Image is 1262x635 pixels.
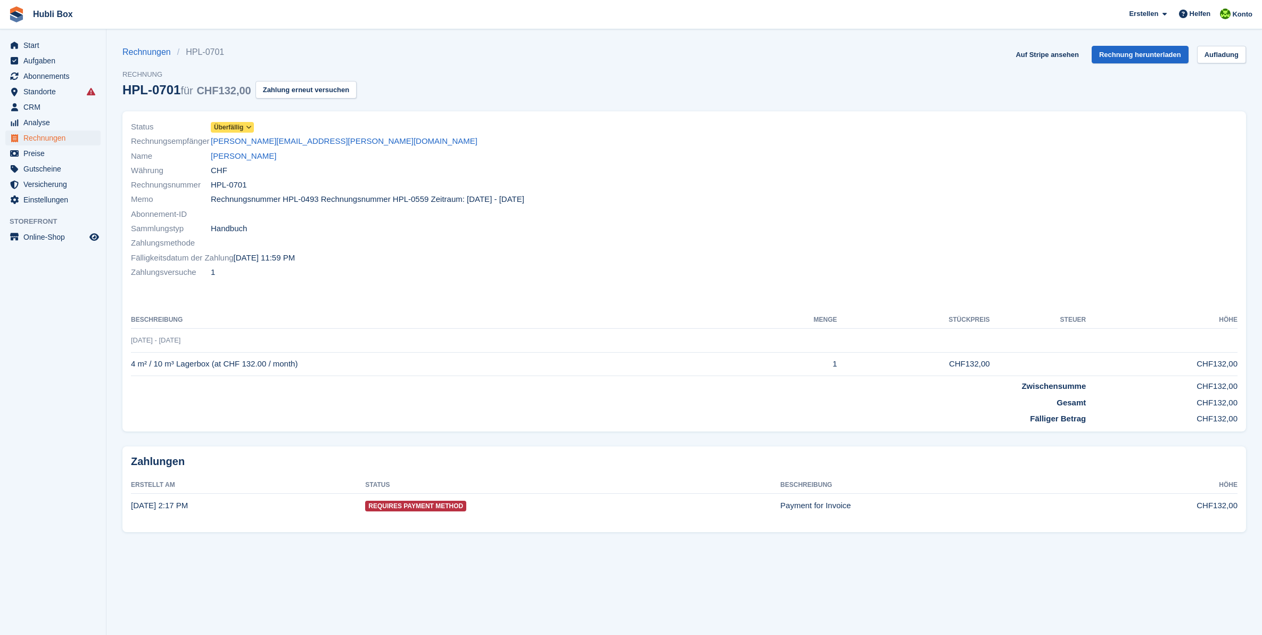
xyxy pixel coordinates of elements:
[23,230,87,245] span: Online-Shop
[131,150,211,162] span: Name
[1220,9,1231,19] img: Stefano
[131,312,750,329] th: Beschreibung
[1021,381,1086,390] strong: Zwischensumme
[1030,414,1086,423] strong: Fälliger Betrag
[5,69,101,84] a: menu
[131,121,211,133] span: Status
[211,179,247,191] span: HPL-0701
[5,115,101,130] a: menu
[750,352,837,376] td: 1
[131,477,365,494] th: Erstellt am
[837,312,990,329] th: Stückpreis
[5,177,101,192] a: menu
[131,352,750,376] td: 4 m² / 10 m³ Lagerbox (at CHF 132.00 / month)
[5,230,101,245] a: Speisekarte
[23,100,87,115] span: CRM
[23,177,87,192] span: Versicherung
[211,223,247,235] span: Handbuch
[5,146,101,161] a: menu
[5,192,101,207] a: menu
[255,81,357,99] button: Zahlung erneut versuchen
[1086,376,1238,393] td: CHF132,00
[5,161,101,176] a: menu
[23,115,87,130] span: Analyse
[1070,494,1238,517] td: CHF132,00
[5,53,101,68] a: menu
[5,84,101,99] a: menu
[131,336,180,344] span: [DATE] - [DATE]
[10,216,106,227] span: Storefront
[196,85,251,96] span: CHF132,00
[1086,393,1238,409] td: CHF132,00
[1086,312,1238,329] th: Höhe
[211,165,227,177] span: CHF
[1057,398,1086,407] strong: Gesamt
[211,266,215,279] span: 1
[87,87,95,96] i: Es sind Fehler bei der Synchronisierung von Smart-Einträgen aufgetreten
[131,135,211,148] span: Rechnungsempfänger
[131,165,211,177] span: Währung
[1070,477,1238,494] th: Höhe
[122,69,357,80] span: Rechnung
[23,161,87,176] span: Gutscheine
[23,131,87,145] span: Rechnungen
[365,501,466,511] span: Requires Payment Method
[131,455,1238,468] h2: Zahlungen
[211,193,524,206] span: Rechnungsnummer HPL-0493 Rechnungsnummer HPL-0559 Zeitraum: [DATE] - [DATE]
[131,208,211,221] span: Abonnement-ID
[1232,9,1252,20] span: Konto
[1011,46,1083,63] a: Auf Stripe ansehen
[780,494,1070,517] td: Payment for Invoice
[23,38,87,53] span: Start
[131,501,188,510] time: 2025-06-30 12:17:03 UTC
[211,150,276,162] a: [PERSON_NAME]
[9,6,24,22] img: stora-icon-8386f47178a22dfd0bd8f6a31ec36ba5ce8667c1dd55bd0f319d3a0aa187defe.svg
[29,5,77,23] a: Hubli Box
[23,53,87,68] span: Aufgaben
[5,100,101,115] a: menu
[211,135,477,148] a: [PERSON_NAME][EMAIL_ADDRESS][PERSON_NAME][DOMAIN_NAME]
[131,179,211,191] span: Rechnungsnummer
[131,223,211,235] span: Sammlungstyp
[1086,352,1238,376] td: CHF132,00
[122,83,251,97] div: HPL-0701
[1092,46,1189,63] a: Rechnung herunterladen
[750,312,837,329] th: MENGE
[180,85,193,96] span: für
[23,84,87,99] span: Standorte
[214,123,243,132] span: Überfällig
[990,312,1086,329] th: Steuer
[131,266,211,279] span: Zahlungsversuche
[122,46,177,59] a: Rechnungen
[131,193,211,206] span: Memo
[211,121,254,133] a: Überfällig
[365,477,780,494] th: Status
[23,192,87,207] span: Einstellungen
[1129,9,1158,19] span: Erstellen
[131,252,234,264] span: Fälligkeitsdatum der Zahlung
[122,46,357,59] nav: breadcrumbs
[1190,9,1211,19] span: Helfen
[23,69,87,84] span: Abonnements
[23,146,87,161] span: Preise
[234,252,295,264] time: 2025-06-30 21:59:59 UTC
[88,231,101,243] a: Vorschau-Shop
[5,38,101,53] a: menu
[1086,409,1238,425] td: CHF132,00
[5,131,101,145] a: menu
[780,477,1070,494] th: Beschreibung
[131,237,211,249] span: Zahlungsmethode
[837,352,990,376] td: CHF132,00
[1197,46,1246,63] a: Aufladung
